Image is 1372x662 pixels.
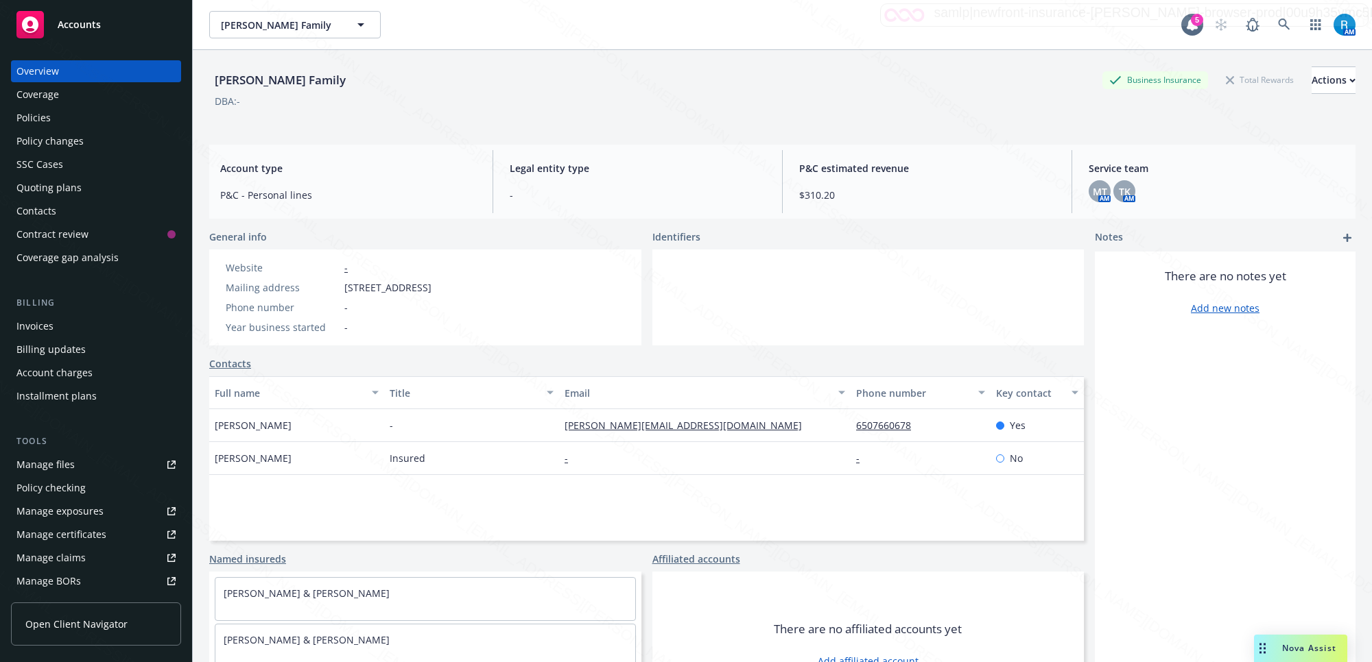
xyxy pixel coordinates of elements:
div: Total Rewards [1219,71,1301,88]
a: Account charges [11,362,181,384]
a: Contract review [11,223,181,245]
span: [STREET_ADDRESS] [344,280,431,295]
span: $310.20 [799,188,1055,202]
a: Policy checking [11,477,181,499]
div: Manage certificates [16,524,106,545]
span: Open Client Navigator [25,617,128,631]
div: Billing [11,296,181,310]
a: add [1339,230,1356,246]
div: Actions [1312,67,1356,93]
div: Year business started [226,320,339,334]
div: Tools [11,434,181,448]
span: - [344,320,348,334]
a: Manage exposures [11,500,181,522]
a: Quoting plans [11,177,181,199]
button: Full name [209,376,384,409]
span: [PERSON_NAME] [215,451,292,465]
span: [PERSON_NAME] Family [221,18,340,32]
a: Billing updates [11,339,181,360]
div: Billing updates [16,339,86,360]
a: Contacts [11,200,181,222]
a: Accounts [11,5,181,44]
span: - [510,188,766,202]
button: Phone number [851,376,991,409]
div: Policy changes [16,130,84,152]
a: Overview [11,60,181,82]
div: Phone number [856,386,970,400]
div: Full name [215,386,364,400]
div: Key contact [996,386,1063,400]
a: Affiliated accounts [652,552,740,566]
a: Switch app [1302,11,1329,38]
span: Insured [390,451,425,465]
a: [PERSON_NAME] & [PERSON_NAME] [224,633,390,646]
button: Actions [1312,66,1356,94]
div: Coverage [16,84,59,106]
span: Service team [1089,161,1345,175]
div: 5 [1191,14,1203,26]
a: Manage claims [11,547,181,569]
button: Key contact [991,376,1084,409]
a: Search [1270,11,1298,38]
span: General info [209,230,267,244]
span: - [390,418,393,432]
div: Contacts [16,200,56,222]
div: Contract review [16,223,88,245]
span: Yes [1010,418,1026,432]
div: Drag to move [1254,635,1271,662]
a: [PERSON_NAME] & [PERSON_NAME] [224,587,390,600]
div: Manage files [16,454,75,476]
a: 6507660678 [856,419,922,432]
div: [PERSON_NAME] Family [209,71,351,89]
div: Business Insurance [1102,71,1208,88]
a: Start snowing [1207,11,1235,38]
a: Manage BORs [11,570,181,592]
span: P&C estimated revenue [799,161,1055,175]
span: [PERSON_NAME] [215,418,292,432]
span: MT [1093,184,1107,199]
div: Overview [16,60,59,82]
a: Coverage gap analysis [11,247,181,269]
span: Legal entity type [510,161,766,175]
span: No [1010,451,1023,465]
a: Coverage [11,84,181,106]
div: Email [565,386,830,400]
a: Policy changes [11,130,181,152]
span: There are no notes yet [1165,268,1286,284]
a: Contacts [209,356,251,371]
a: Manage files [11,454,181,476]
a: - [344,261,348,274]
a: Named insureds [209,552,286,566]
span: Accounts [58,19,101,30]
a: Policies [11,107,181,129]
div: Invoices [16,315,54,337]
span: Nova Assist [1282,642,1336,654]
div: Installment plans [16,385,97,407]
span: There are no affiliated accounts yet [774,621,962,637]
div: Policy checking [16,477,86,499]
span: Identifiers [652,230,700,244]
button: Email [559,376,851,409]
a: Report a Bug [1239,11,1266,38]
a: SSC Cases [11,154,181,175]
div: Policies [16,107,51,129]
div: Quoting plans [16,177,82,199]
div: Manage exposures [16,500,104,522]
span: Account type [220,161,476,175]
span: Notes [1095,230,1123,246]
span: P&C - Personal lines [220,188,476,202]
button: [PERSON_NAME] Family [209,11,381,38]
button: Title [384,376,559,409]
div: DBA: - [215,94,240,108]
a: Add new notes [1191,301,1259,315]
div: SSC Cases [16,154,63,175]
a: Installment plans [11,385,181,407]
div: Mailing address [226,280,339,295]
a: Invoices [11,315,181,337]
div: Coverage gap analysis [16,247,119,269]
a: - [565,452,579,465]
div: Manage BORs [16,570,81,592]
span: TK [1119,184,1131,199]
a: [PERSON_NAME][EMAIL_ADDRESS][DOMAIN_NAME] [565,419,813,432]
